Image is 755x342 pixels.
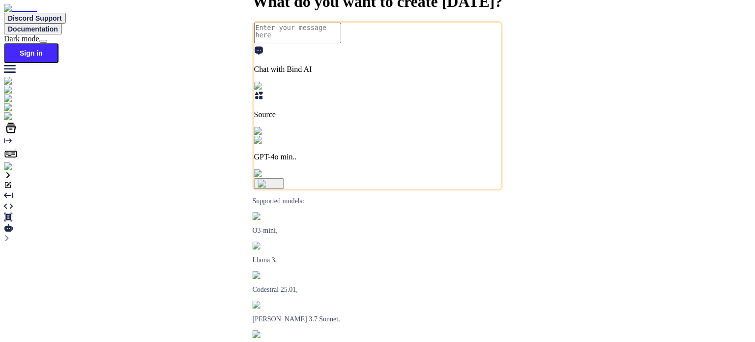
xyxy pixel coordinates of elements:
button: Discord Support [4,13,66,24]
img: Bind AI [4,4,37,13]
p: Chat with Bind AI [254,65,501,74]
img: Pick Models [254,127,301,136]
img: chat [4,77,25,86]
img: signin [4,162,31,171]
img: githubLight [4,103,49,112]
span: Dark mode [4,34,39,43]
p: [PERSON_NAME] 3.7 Sonnet, [253,315,503,323]
img: GPT-4o mini [254,136,303,145]
img: Mistral-AI [253,271,290,279]
img: darkCloudIdeIcon [4,112,69,121]
p: GPT-4o min.. [254,153,501,161]
img: ai-studio [4,86,39,94]
p: Codestral 25.01, [253,286,503,294]
p: Supported models: [253,197,503,205]
button: Sign in [4,43,58,63]
span: Documentation [8,25,58,33]
img: Llama2 [253,242,282,249]
img: icon [258,180,280,187]
p: O3-mini, [253,227,503,235]
p: Llama 3, [253,256,503,264]
img: Pick Tools [254,82,295,91]
img: chat [4,94,25,103]
img: GPT-4 [253,212,279,220]
span: Discord Support [8,14,62,22]
img: claude [253,301,279,309]
button: Documentation [4,24,62,34]
img: attachment [254,169,296,178]
img: claude [253,330,279,338]
p: Source [254,110,501,119]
